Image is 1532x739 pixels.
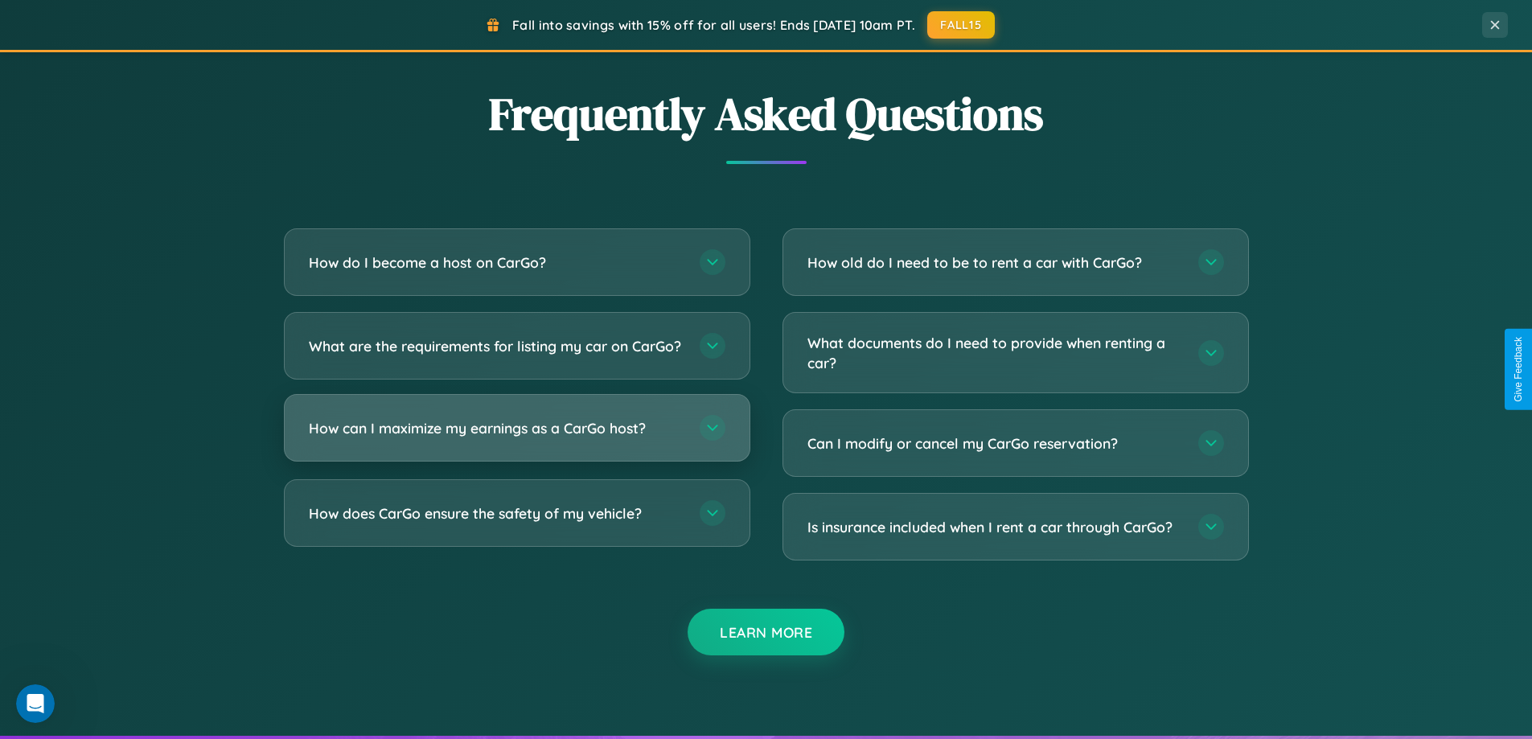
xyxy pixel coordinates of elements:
[807,517,1182,537] h3: Is insurance included when I rent a car through CarGo?
[309,503,684,523] h3: How does CarGo ensure the safety of my vehicle?
[309,418,684,438] h3: How can I maximize my earnings as a CarGo host?
[284,83,1249,145] h2: Frequently Asked Questions
[688,609,844,655] button: Learn More
[927,11,995,39] button: FALL15
[512,17,915,33] span: Fall into savings with 15% off for all users! Ends [DATE] 10am PT.
[807,252,1182,273] h3: How old do I need to be to rent a car with CarGo?
[16,684,55,723] iframe: Intercom live chat
[807,433,1182,454] h3: Can I modify or cancel my CarGo reservation?
[309,336,684,356] h3: What are the requirements for listing my car on CarGo?
[309,252,684,273] h3: How do I become a host on CarGo?
[807,333,1182,372] h3: What documents do I need to provide when renting a car?
[1513,337,1524,402] div: Give Feedback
